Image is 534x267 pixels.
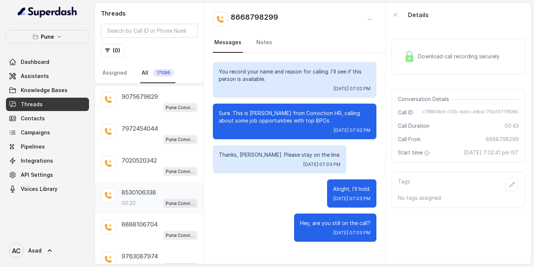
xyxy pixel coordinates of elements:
p: Pune [41,32,54,41]
nav: Tabs [101,63,198,83]
span: Campaigns [21,129,50,136]
span: 17086 [153,69,174,76]
p: Details [408,10,429,19]
span: API Settings [21,171,53,179]
p: Pune Conviction HR Outbound Assistant [166,104,195,111]
p: You record your name and reason for calling. I'll see if this person is available. [219,68,370,83]
a: Contacts [6,112,89,125]
p: 00:20 [122,199,136,207]
span: Call Duration [398,122,429,130]
img: light.svg [18,6,78,18]
span: Contacts [21,115,45,122]
h2: 8668798299 [231,12,278,27]
a: API Settings [6,168,89,182]
span: [DATE] 7:02:41 pm IST [464,149,519,156]
a: Integrations [6,154,89,167]
p: No tags assigned [398,194,519,202]
text: AC [12,247,21,255]
a: Dashboard [6,55,89,69]
p: 8888106704 [122,220,158,229]
p: Hey, are you still on the call? [300,219,370,227]
p: Pune Conviction HR Outbound Assistant [166,232,195,239]
p: Tags [398,178,410,191]
span: Start time [398,149,431,156]
span: [DATE] 07:02 PM [334,127,370,133]
a: Assigned [101,63,128,83]
span: Conversation Details [398,95,452,103]
a: Pipelines [6,140,89,153]
a: Assistants [6,69,89,83]
span: c78854b9-cf2b-4a6c-aebd-75b09711898c [422,109,519,116]
span: Download call recording securely [418,53,502,60]
p: Thanks, [PERSON_NAME]. Please stay on the line. [219,151,340,159]
img: Lock Icon [404,51,415,62]
a: Notes [255,33,274,53]
span: Asad [28,247,42,254]
p: 7020520342 [122,156,157,165]
p: 8530106338 [122,188,156,197]
button: Pune [6,30,89,43]
a: Voices Library [6,182,89,196]
a: Asad [6,240,89,261]
button: (0) [101,44,125,57]
span: [DATE] 07:03 PM [333,230,370,236]
a: Campaigns [6,126,89,139]
p: Pune Conviction HR Outbound Assistant [166,168,195,175]
input: Search by Call ID or Phone Number [101,24,198,38]
span: [DATE] 07:03 PM [333,196,370,202]
span: [DATE] 07:03 PM [303,162,340,167]
span: 00:43 [505,122,519,130]
span: Voices Library [21,185,57,193]
span: Call From [398,136,421,143]
p: Sure. This is [PERSON_NAME] from Conviction HR, calling about some job opportunities with top BPOs. [219,110,370,124]
nav: Tabs [213,33,376,53]
a: Messages [213,33,243,53]
span: Threads [21,101,43,108]
span: Assistants [21,72,49,80]
span: Knowledge Bases [21,87,67,94]
span: [DATE] 07:02 PM [334,86,370,92]
p: Pune Conviction HR Outbound Assistant [166,136,195,143]
p: Pune Conviction HR Outbound Assistant [166,200,195,207]
span: Call ID [398,109,413,116]
span: Dashboard [21,58,49,66]
p: 9075679629 [122,92,158,101]
a: Threads [6,98,89,111]
h2: Threads [101,9,198,18]
span: 8668798299 [486,136,519,143]
p: 7972454044 [122,124,158,133]
a: All17086 [140,63,175,83]
p: Alright, I’ll hold. [333,185,370,193]
span: Pipelines [21,143,45,150]
a: Knowledge Bases [6,84,89,97]
span: Integrations [21,157,53,165]
p: 9763087974 [122,252,158,261]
